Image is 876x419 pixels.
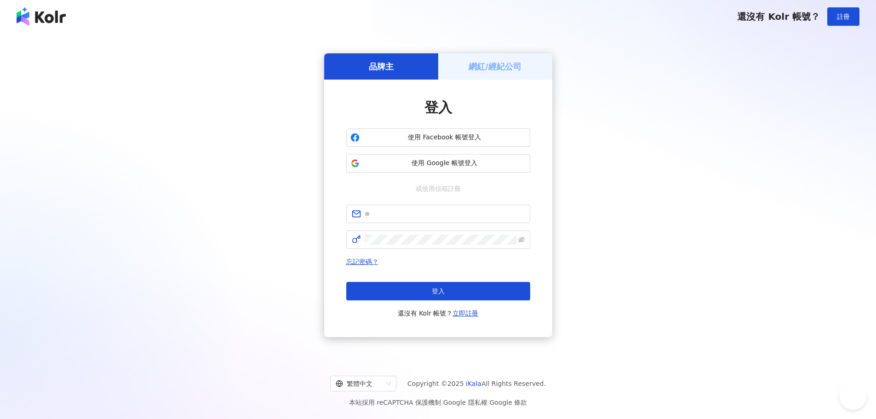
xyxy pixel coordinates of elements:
[839,382,867,410] iframe: Help Scout Beacon - Open
[17,7,66,26] img: logo
[398,308,479,319] span: 還沒有 Kolr 帳號？
[827,7,859,26] button: 註冊
[443,399,487,406] a: Google 隱私權
[409,184,467,194] span: 或使用信箱註冊
[363,159,526,168] span: 使用 Google 帳號登入
[346,258,378,265] a: 忘記密碼？
[837,13,850,20] span: 註冊
[369,61,394,72] h5: 品牌主
[346,128,530,147] button: 使用 Facebook 帳號登入
[336,376,383,391] div: 繁體中文
[424,99,452,115] span: 登入
[346,282,530,300] button: 登入
[489,399,527,406] a: Google 條款
[407,378,546,389] span: Copyright © 2025 All Rights Reserved.
[441,399,443,406] span: |
[432,287,445,295] span: 登入
[346,154,530,172] button: 使用 Google 帳號登入
[452,310,478,317] a: 立即註冊
[349,397,527,408] span: 本站採用 reCAPTCHA 保護機制
[469,61,521,72] h5: 網紅/經紀公司
[466,380,481,387] a: iKala
[487,399,490,406] span: |
[363,133,526,142] span: 使用 Facebook 帳號登入
[737,11,820,22] span: 還沒有 Kolr 帳號？
[518,236,525,243] span: eye-invisible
